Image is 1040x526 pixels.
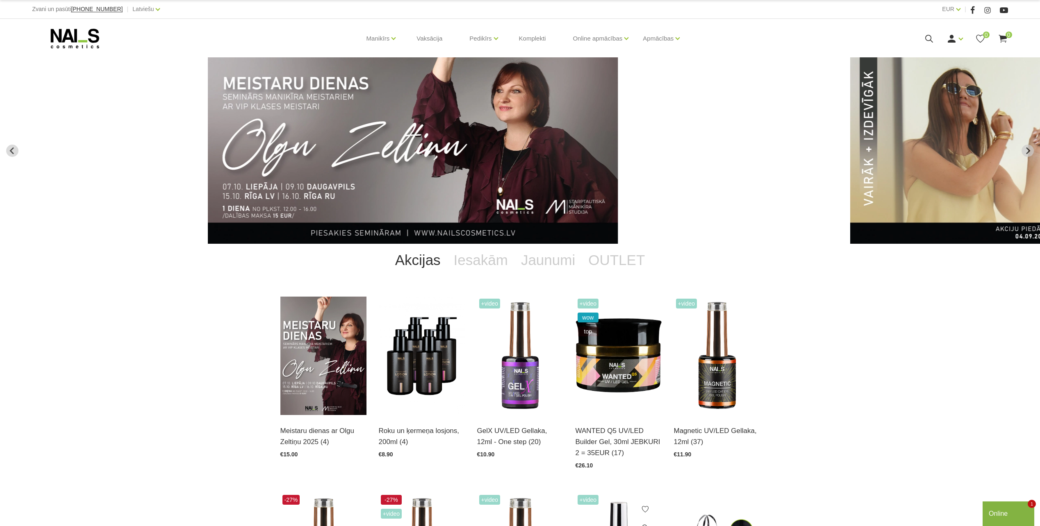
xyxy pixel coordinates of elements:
[32,4,123,14] div: Zvani un pasūti
[477,425,563,447] a: GelX UV/LED Gellaka, 12ml - One step (20)
[280,451,298,458] span: €15.00
[132,4,154,14] a: Latviešu
[983,32,990,38] span: 0
[512,19,553,58] a: Komplekti
[282,495,300,505] span: -27%
[379,451,393,458] span: €8.90
[71,6,123,12] a: [PHONE_NUMBER]
[576,297,662,415] img: Gels WANTED NAILS cosmetics tehniķu komanda ir radījusi gelu, kas ilgi jau ir katra meistara mekl...
[514,244,582,277] a: Jaunumi
[479,495,501,505] span: +Video
[447,244,514,277] a: Iesakām
[674,297,760,415] img: Ilgnoturīga gellaka, kas sastāv no metāla mikrodaļiņām, kuras īpaša magnēta ietekmē var pārvērst ...
[676,299,697,308] span: +Video
[578,495,599,505] span: +Video
[573,22,622,55] a: Online apmācības
[410,19,449,58] a: Vaksācija
[280,425,366,447] a: Meistaru dienas ar Olgu Zeltiņu 2025 (4)
[1006,32,1012,38] span: 0
[576,462,593,469] span: €26.10
[477,297,563,415] img: Trīs vienā - bāze, tonis, tops (trausliem nagiem vēlams papildus lietot bāzi). Ilgnoturīga un int...
[479,299,501,308] span: +Video
[469,22,492,55] a: Pedikīrs
[381,495,402,505] span: -27%
[578,299,599,308] span: +Video
[379,297,465,415] img: BAROJOŠS roku un ķermeņa LOSJONSBALI COCONUT barojošs roku un ķermeņa losjons paredzēts jebkura t...
[379,425,465,447] a: Roku un ķermeņa losjons, 200ml (4)
[975,34,985,44] a: 0
[983,500,1036,526] iframe: chat widget
[674,425,760,447] a: Magnetic UV/LED Gellaka, 12ml (37)
[280,297,366,415] img: ✨ Meistaru dienas ar Olgu Zeltiņu 2025 ✨🍂 RUDENS / Seminārs manikīra meistariem 🍂📍 Liepāja – 7. o...
[6,145,18,157] button: Previous slide
[998,34,1008,44] a: 0
[127,4,128,14] span: |
[477,451,495,458] span: €10.90
[942,4,954,14] a: EUR
[1022,145,1034,157] button: Next slide
[576,425,662,459] a: WANTED Q5 UV/LED Builder Gel, 30ml JEBKURI 2 = 35EUR (17)
[381,509,402,519] span: +Video
[643,22,674,55] a: Apmācības
[389,244,447,277] a: Akcijas
[578,313,599,322] span: wow
[578,326,599,336] span: top
[208,57,832,244] li: 2 of 14
[366,22,390,55] a: Manikīrs
[965,4,966,14] span: |
[674,451,692,458] span: €11.90
[582,244,651,277] a: OUTLET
